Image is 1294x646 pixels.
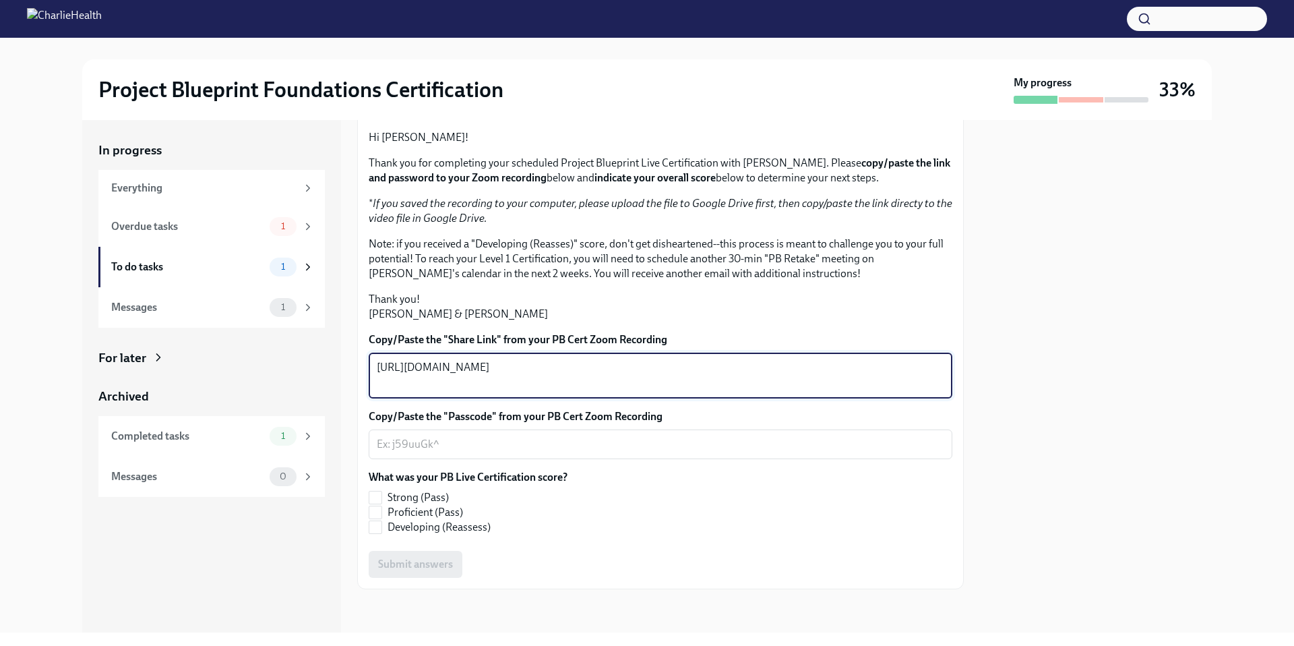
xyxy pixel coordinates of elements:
strong: indicate your overall score [594,171,716,184]
img: CharlieHealth [27,8,102,30]
div: For later [98,349,146,367]
div: Messages [111,300,264,315]
div: Overdue tasks [111,219,264,234]
strong: My progress [1014,76,1072,90]
h2: Project Blueprint Foundations Certification [98,76,503,103]
a: To do tasks1 [98,247,325,287]
a: In progress [98,142,325,159]
a: Completed tasks1 [98,416,325,457]
a: Everything [98,170,325,206]
a: Messages0 [98,457,325,497]
span: Developing (Reassess) [388,520,491,535]
span: 0 [272,471,295,481]
span: 1 [273,262,293,272]
span: 1 [273,431,293,441]
div: Completed tasks [111,429,264,444]
span: 1 [273,302,293,312]
h3: 33% [1159,78,1196,102]
em: If you saved the recording to your computer, please upload the file to Google Drive first, then c... [369,197,952,225]
label: Copy/Paste the "Share Link" from your PB Cert Zoom Recording [369,332,952,347]
a: Overdue tasks1 [98,206,325,247]
p: Hi [PERSON_NAME]! [369,130,952,145]
label: Copy/Paste the "Passcode" from your PB Cert Zoom Recording [369,409,952,424]
textarea: [URL][DOMAIN_NAME] [377,359,944,392]
p: Thank you for completing your scheduled Project Blueprint Live Certification with [PERSON_NAME]. ... [369,156,952,185]
a: Archived [98,388,325,405]
a: Messages1 [98,287,325,328]
p: Thank you! [PERSON_NAME] & [PERSON_NAME] [369,292,952,322]
p: Note: if you received a "Developing (Reasses)" score, don't get disheartened--this process is mea... [369,237,952,281]
div: Everything [111,181,297,196]
a: For later [98,349,325,367]
span: Strong (Pass) [388,490,449,505]
span: 1 [273,221,293,231]
span: Proficient (Pass) [388,505,463,520]
div: To do tasks [111,260,264,274]
div: Messages [111,469,264,484]
label: What was your PB Live Certification score? [369,470,567,485]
